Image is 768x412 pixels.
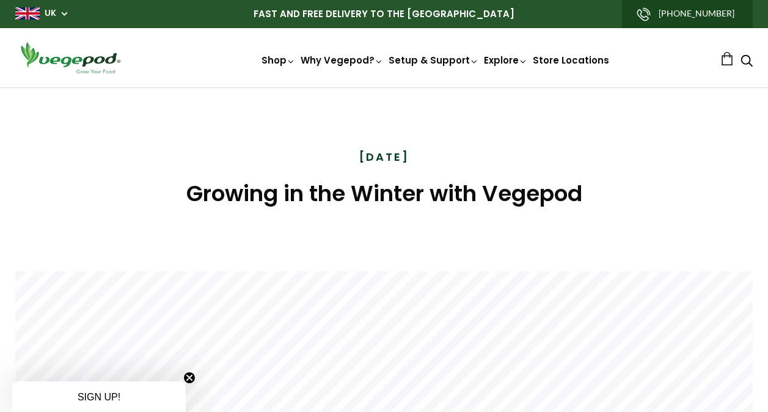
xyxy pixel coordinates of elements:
div: SIGN UP!Close teaser [12,381,186,412]
span: SIGN UP! [78,392,120,402]
a: Shop [261,54,296,67]
button: Close teaser [183,372,196,384]
a: UK [45,7,56,20]
a: Store Locations [533,54,609,67]
a: Search [741,56,753,68]
img: Vegepod [15,40,125,75]
h1: Growing in the Winter with Vegepod [15,177,753,210]
a: Why Vegepod? [301,54,384,67]
img: gb_large.png [15,7,40,20]
a: Explore [484,54,528,67]
time: [DATE] [359,149,409,165]
a: Setup & Support [389,54,479,67]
